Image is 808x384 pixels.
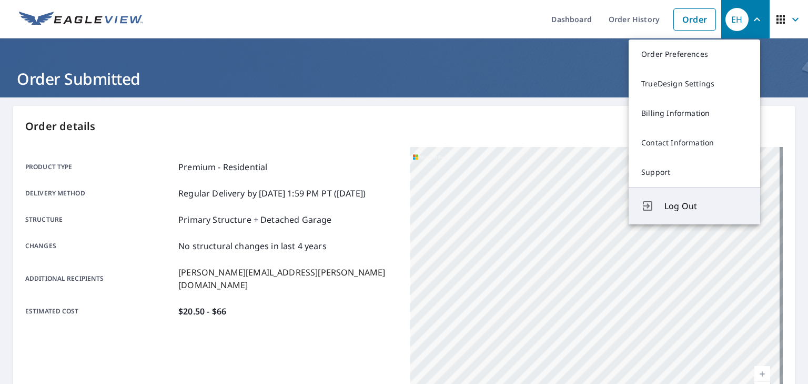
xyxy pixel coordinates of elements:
[673,8,716,31] a: Order
[178,161,267,173] p: Premium - Residential
[725,8,749,31] div: EH
[25,119,783,134] p: Order details
[25,187,174,200] p: Delivery method
[178,213,331,226] p: Primary Structure + Detached Garage
[25,240,174,252] p: Changes
[25,305,174,318] p: Estimated cost
[629,99,760,128] a: Billing Information
[25,266,174,291] p: Additional recipients
[178,187,366,200] p: Regular Delivery by [DATE] 1:59 PM PT ([DATE])
[19,12,143,27] img: EV Logo
[629,187,760,224] button: Log Out
[664,200,748,212] span: Log Out
[754,366,770,382] a: Current Level 19, Zoom In
[629,69,760,99] a: TrueDesign Settings
[25,161,174,173] p: Product type
[178,305,226,318] p: $20.50 - $66
[629,157,760,187] a: Support
[25,213,174,226] p: Structure
[629,128,760,157] a: Contact Information
[178,240,327,252] p: No structural changes in last 4 years
[629,40,760,69] a: Order Preferences
[178,266,398,291] p: [PERSON_NAME][EMAIL_ADDRESS][PERSON_NAME][DOMAIN_NAME]
[13,68,795,90] h1: Order Submitted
